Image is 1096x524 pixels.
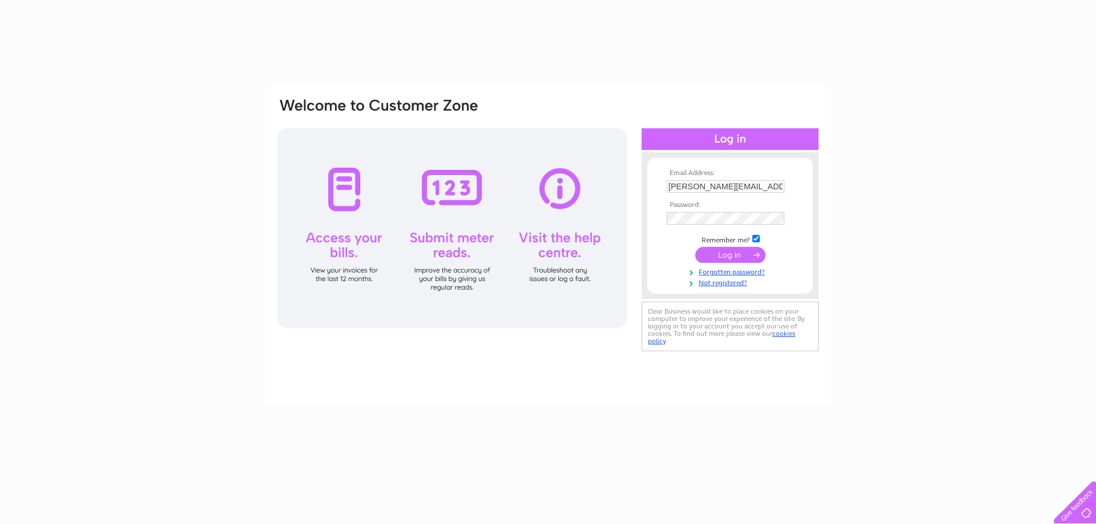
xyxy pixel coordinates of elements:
th: Email Address: [664,169,796,177]
input: Submit [695,247,765,263]
a: Forgotten password? [667,266,796,277]
th: Password: [664,201,796,209]
a: cookies policy [648,330,795,345]
td: Remember me? [664,233,796,245]
a: Not registered? [667,277,796,287]
div: Clear Business would like to place cookies on your computer to improve your experience of the sit... [642,302,819,351]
